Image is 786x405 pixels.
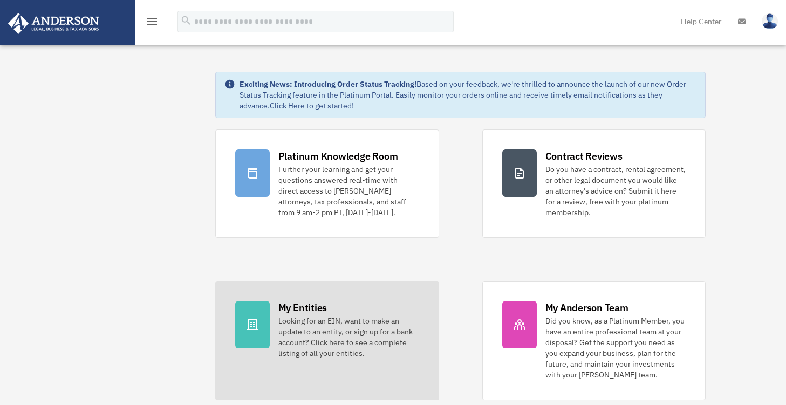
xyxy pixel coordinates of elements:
[278,315,419,359] div: Looking for an EIN, want to make an update to an entity, or sign up for a bank account? Click her...
[482,129,706,238] a: Contract Reviews Do you have a contract, rental agreement, or other legal document you would like...
[278,149,398,163] div: Platinum Knowledge Room
[545,164,686,218] div: Do you have a contract, rental agreement, or other legal document you would like an attorney's ad...
[215,129,439,238] a: Platinum Knowledge Room Further your learning and get your questions answered real-time with dire...
[482,281,706,400] a: My Anderson Team Did you know, as a Platinum Member, you have an entire professional team at your...
[215,281,439,400] a: My Entities Looking for an EIN, want to make an update to an entity, or sign up for a bank accoun...
[146,19,159,28] a: menu
[545,149,623,163] div: Contract Reviews
[278,164,419,218] div: Further your learning and get your questions answered real-time with direct access to [PERSON_NAM...
[278,301,327,314] div: My Entities
[180,15,192,26] i: search
[545,315,686,380] div: Did you know, as a Platinum Member, you have an entire professional team at your disposal? Get th...
[545,301,628,314] div: My Anderson Team
[5,13,102,34] img: Anderson Advisors Platinum Portal
[240,79,697,111] div: Based on your feedback, we're thrilled to announce the launch of our new Order Status Tracking fe...
[146,15,159,28] i: menu
[240,79,416,89] strong: Exciting News: Introducing Order Status Tracking!
[270,101,354,111] a: Click Here to get started!
[762,13,778,29] img: User Pic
